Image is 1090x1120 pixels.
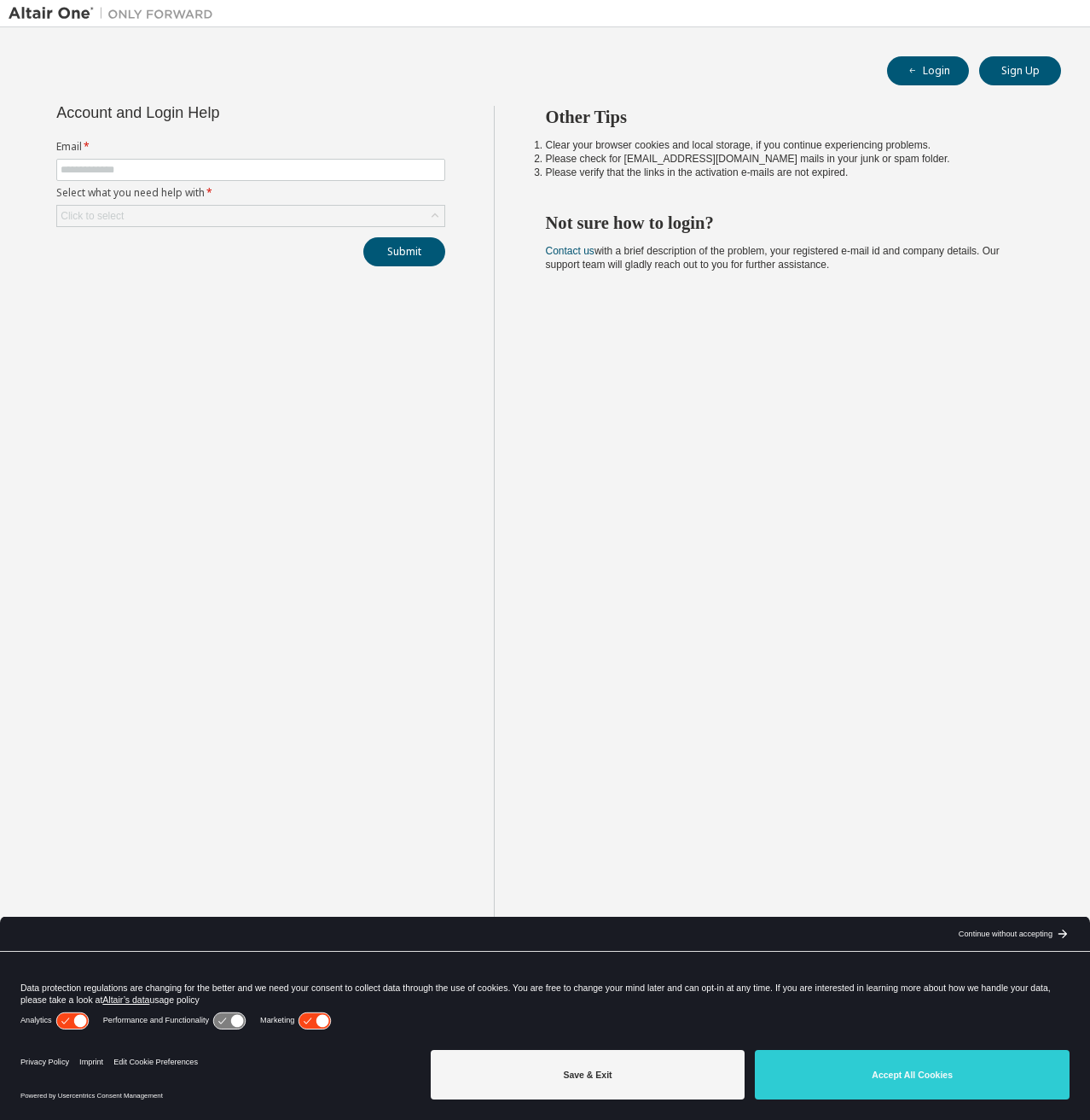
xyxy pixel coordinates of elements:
[61,209,124,223] div: Click to select
[546,152,1031,166] li: Please check for [EMAIL_ADDRESS][DOMAIN_NAME] mails in your junk or spam folder.
[56,140,445,154] label: Email
[56,106,368,120] div: Account and Login Help
[979,56,1061,85] button: Sign Up
[363,237,445,266] button: Submit
[546,245,1000,271] span: with a brief description of the problem, your registered e-mail id and company details. Our suppo...
[887,56,969,85] button: Login
[56,186,445,200] label: Select what you need help with
[546,106,1031,128] h2: Other Tips
[546,166,1031,179] li: Please verify that the links in the activation e-mails are not expired.
[546,212,1031,234] h2: Not sure how to login?
[9,5,222,22] img: Altair One
[546,245,594,257] a: Contact us
[57,206,444,226] div: Click to select
[546,138,1031,152] li: Clear your browser cookies and local storage, if you continue experiencing problems.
